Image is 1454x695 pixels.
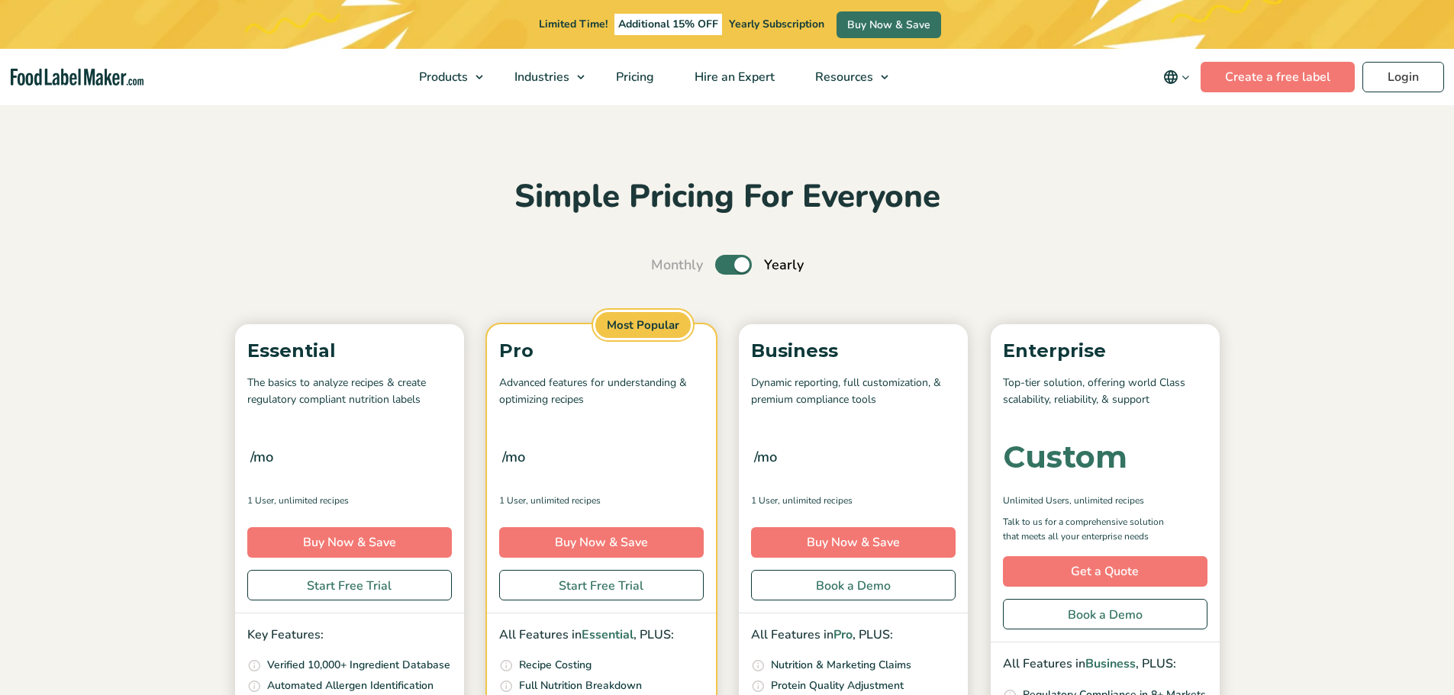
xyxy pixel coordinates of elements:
p: Automated Allergen Identification [267,677,434,694]
span: Hire an Expert [690,69,776,85]
a: Create a free label [1201,62,1355,92]
a: Start Free Trial [247,570,452,600]
p: Essential [247,336,452,365]
p: Protein Quality Adjustment [771,677,904,694]
a: Login [1362,62,1444,92]
span: , Unlimited Recipes [1069,494,1144,507]
a: Book a Demo [1003,599,1207,629]
span: , Unlimited Recipes [526,494,601,507]
p: Recipe Costing [519,657,592,674]
span: /mo [502,446,525,468]
span: 1 User [247,494,274,507]
a: Pricing [596,49,671,105]
p: Full Nutrition Breakdown [519,677,642,694]
span: , Unlimited Recipes [778,494,853,507]
p: Dynamic reporting, full customization, & premium compliance tools [751,375,956,409]
a: Industries [495,49,592,105]
a: Hire an Expert [675,49,791,105]
a: Buy Now & Save [499,527,704,558]
span: 1 User [499,494,526,507]
a: Book a Demo [751,570,956,600]
span: Resources [811,69,875,85]
label: Toggle [715,255,752,275]
span: Unlimited Users [1003,494,1069,507]
p: Business [751,336,956,365]
span: Products [414,69,469,85]
p: Nutrition & Marketing Claims [771,657,911,674]
span: Limited Time! [539,17,608,31]
p: All Features in , PLUS: [1003,655,1207,674]
p: Verified 10,000+ Ingredient Database [267,657,450,674]
p: Advanced features for understanding & optimizing recipes [499,375,704,409]
a: Get a Quote [1003,556,1207,587]
span: Most Popular [593,310,693,341]
span: Business [1085,655,1136,672]
p: All Features in , PLUS: [499,626,704,645]
span: Yearly [764,255,804,275]
span: , Unlimited Recipes [274,494,349,507]
span: Pricing [611,69,656,85]
a: Start Free Trial [499,570,704,600]
span: Monthly [651,255,703,275]
span: Additional 15% OFF [614,14,722,35]
span: /mo [250,446,273,468]
p: Enterprise [1003,336,1207,365]
a: Buy Now & Save [247,527,452,558]
a: Resources [795,49,896,105]
p: The basics to analyze recipes & create regulatory compliant nutrition labels [247,375,452,409]
span: Essential [582,626,634,643]
p: All Features in , PLUS: [751,626,956,645]
div: Custom [1003,442,1127,472]
p: Top-tier solution, offering world Class scalability, reliability, & support [1003,375,1207,409]
a: Buy Now & Save [837,11,941,38]
span: /mo [754,446,777,468]
span: 1 User [751,494,778,507]
p: Pro [499,336,704,365]
p: Key Features: [247,626,452,645]
span: Pro [833,626,853,643]
span: Yearly Subscription [729,17,824,31]
a: Buy Now & Save [751,527,956,558]
a: Products [399,49,491,105]
p: Talk to us for a comprehensive solution that meets all your enterprise needs [1003,515,1178,544]
h2: Simple Pricing For Everyone [227,176,1227,218]
span: Industries [510,69,571,85]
